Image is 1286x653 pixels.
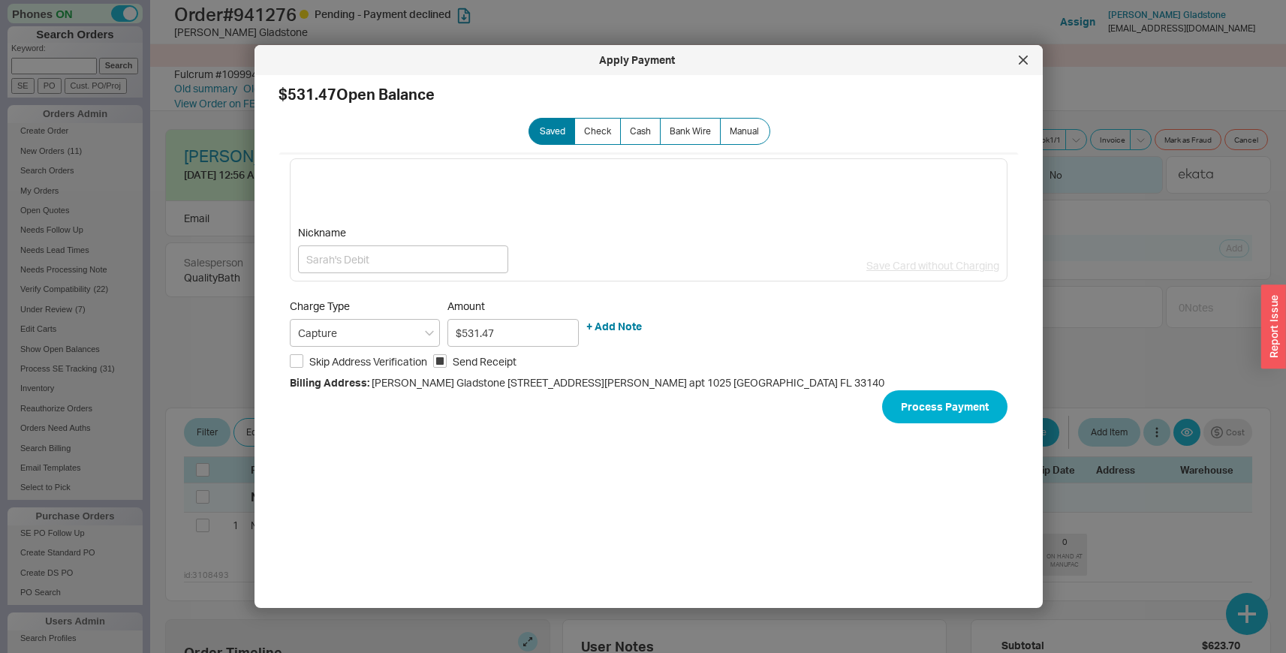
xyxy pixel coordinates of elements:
[866,258,999,273] button: Save Card without Charging
[298,245,508,273] input: Nickname
[584,125,611,137] span: Check
[882,390,1007,423] button: Process Payment
[425,330,434,336] svg: open menu
[901,398,989,416] span: Process Payment
[453,354,517,369] span: Send Receipt
[298,167,999,222] iframe: secure-checkout
[447,299,579,313] span: Amount
[630,125,651,137] span: Cash
[670,125,711,137] span: Bank Wire
[730,125,759,137] span: Manual
[309,354,427,369] span: Skip Address Verification
[447,319,579,347] input: Amount
[290,299,350,312] span: Charge Type
[586,319,642,334] button: + Add Note
[262,53,1011,68] div: Apply Payment
[290,376,369,389] span: Billing Address:
[279,87,1019,102] h2: $531.47 Open Balance
[290,354,303,368] input: Skip Address Verification
[433,354,447,368] input: Send Receipt
[290,375,1007,390] div: [PERSON_NAME] Gladstone [STREET_ADDRESS][PERSON_NAME] apt 1025 [GEOGRAPHIC_DATA] FL 33140
[540,125,565,137] span: Saved
[290,319,440,347] input: Select...
[298,226,508,239] span: Nickname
